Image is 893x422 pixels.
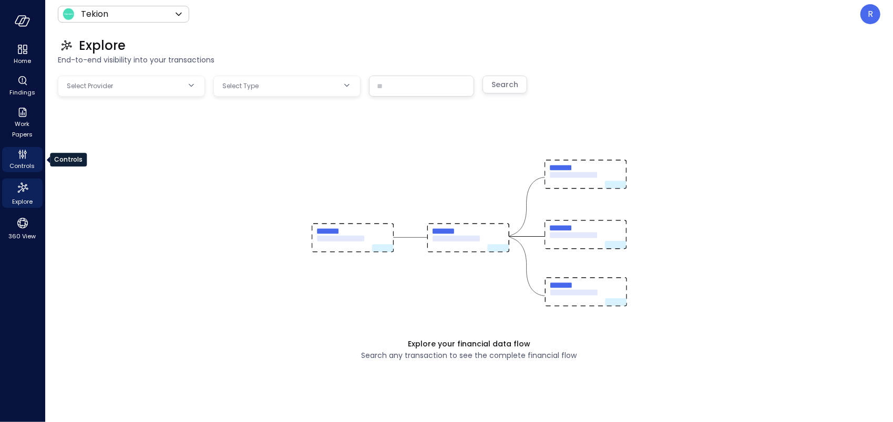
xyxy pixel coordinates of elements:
[2,178,43,208] div: Explore
[81,8,108,20] p: Tekion
[222,81,259,91] span: Select Type
[2,42,43,67] div: Home
[860,4,880,24] div: Rsarabu
[408,338,530,350] span: Explore your financial data flow
[10,161,35,171] span: Controls
[62,8,75,20] img: Icon
[67,81,113,91] span: Select Provider
[2,105,43,141] div: Work Papers
[362,350,577,361] span: Search any transaction to see the complete financial flow
[79,37,126,54] span: Explore
[9,87,35,98] span: Findings
[12,196,33,207] span: Explore
[50,153,87,166] div: Controls
[2,147,43,172] div: Controls
[14,56,31,66] span: Home
[2,214,43,242] div: 360 View
[9,231,36,241] span: 360 View
[58,54,880,66] span: End-to-end visibility into your transactions
[2,73,43,99] div: Findings
[6,119,38,140] span: Work Papers
[868,8,873,20] p: R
